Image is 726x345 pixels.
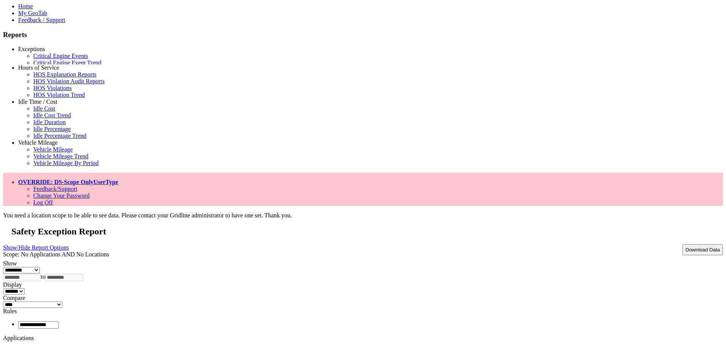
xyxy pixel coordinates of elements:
a: Hours of Service [18,64,59,71]
a: Vehicle Mileage By Period [33,160,99,166]
a: HOS Violation Trend [33,92,85,98]
a: Show/Hide Report Options [3,242,69,253]
a: My GeoTab [18,10,47,16]
a: Log Off [33,199,53,206]
label: Compare [3,295,25,301]
label: Show [3,260,17,267]
a: Vehicle Mileage [33,146,73,153]
label: Display [3,281,22,288]
label: Rules [3,308,17,314]
a: Feedback / Support [18,17,65,23]
div: You need a location scope to be able to see data. Please contact your Gridline administrator to h... [3,212,723,219]
a: HOS Violation Audit Reports [33,78,105,84]
a: Critical Engine Events [33,53,88,59]
a: Idle Time / Cost [18,98,57,105]
a: Idle Cost Trend [33,112,71,119]
a: HOS Violations [33,85,71,91]
label: Applications [3,335,34,341]
button: Download Data [683,244,723,255]
span: to [41,273,45,280]
a: Idle Duration [33,119,66,125]
a: Home [18,3,33,9]
a: HOS Explanation Reports [33,71,96,78]
a: Idle Percentage Trend [33,133,86,139]
a: OVERRIDE: DS-Scope OnlyUserType [18,179,118,185]
a: Vehicle Mileage [18,139,57,146]
a: Idle Percentage [33,126,71,132]
a: Exceptions [18,46,45,52]
span: Scope: No Applications AND No Locations [3,251,109,258]
h3: Reports [3,31,723,39]
a: Change Your Password [33,192,90,199]
a: Critical Engine Event Trend [33,59,101,66]
a: Vehicle Mileage Trend [33,153,88,159]
a: Idle Cost [33,105,55,112]
a: Feedback/Support [33,186,77,192]
h2: Safety Exception Report [11,226,723,237]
